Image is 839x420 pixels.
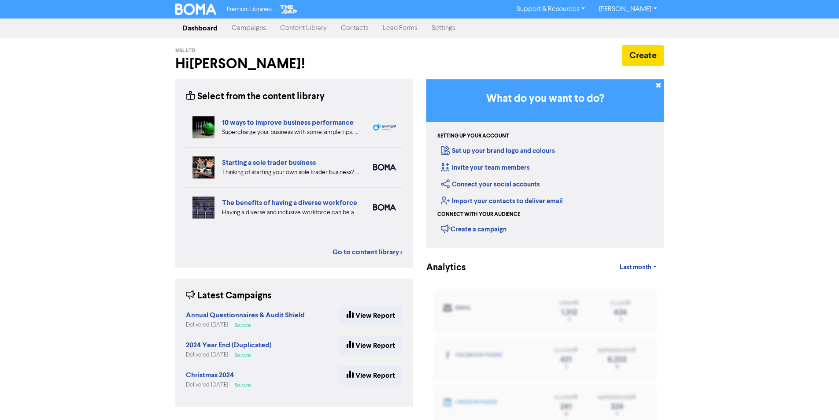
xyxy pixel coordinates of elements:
[273,19,334,37] a: Content Library
[440,93,651,105] h3: What do you want to do?
[186,321,305,329] div: Delivered [DATE]
[279,4,298,15] img: The Gap
[441,147,555,155] a: Set up your brand logo and colours
[235,323,251,327] span: Success
[437,132,509,140] div: Setting up your account
[339,366,403,385] a: View Report
[222,168,360,177] div: Thinking of starting your own sole trader business? The Sole Trader Toolkit from the Ministry of ...
[339,306,403,325] a: View Report
[441,180,540,189] a: Connect your social accounts
[222,208,360,217] div: Having a diverse and inclusive workforce can be a major boost for your business. We list four of ...
[186,312,305,319] a: Annual Questionnaires & Audit Shield
[222,128,360,137] div: Supercharge your business with some simple tips. Eliminate distractions & bad customers, get a pl...
[373,164,396,171] img: boma
[334,19,376,37] a: Contacts
[186,90,325,104] div: Select from the content library
[373,204,396,211] img: boma
[186,341,272,349] strong: 2024 Year End (Duplicated)
[186,372,234,379] a: Christmas 2024
[186,351,272,359] div: Delivered [DATE]
[622,45,664,66] button: Create
[437,211,520,219] div: Connect with your audience
[175,4,217,15] img: BOMA Logo
[795,378,839,420] iframe: Chat Widget
[426,261,455,275] div: Analytics
[175,48,195,54] span: MSL Ltd
[222,158,316,167] a: Starting a sole trader business
[441,222,506,235] div: Create a campaign
[373,124,396,131] img: spotlight
[186,289,272,303] div: Latest Campaigns
[235,383,251,387] span: Success
[175,19,225,37] a: Dashboard
[222,198,357,207] a: The benefits of having a diverse workforce
[222,118,354,127] a: 10 ways to improve business performance
[227,7,272,12] span: Premium Libraries:
[186,342,272,349] a: 2024 Year End (Duplicated)
[510,2,592,16] a: Support & Resources
[425,19,462,37] a: Settings
[441,164,530,172] a: Invite your team members
[186,371,234,379] strong: Christmas 2024
[613,259,664,276] a: Last month
[225,19,273,37] a: Campaigns
[441,197,563,205] a: Import your contacts to deliver email
[620,264,651,271] span: Last month
[235,353,251,357] span: Success
[175,56,413,72] h2: Hi [PERSON_NAME] !
[592,2,664,16] a: [PERSON_NAME]
[426,79,664,248] div: Getting Started in BOMA
[186,311,305,320] strong: Annual Questionnaires & Audit Shield
[186,381,254,389] div: Delivered [DATE]
[339,336,403,355] a: View Report
[333,247,403,257] a: Go to content library >
[376,19,425,37] a: Lead Forms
